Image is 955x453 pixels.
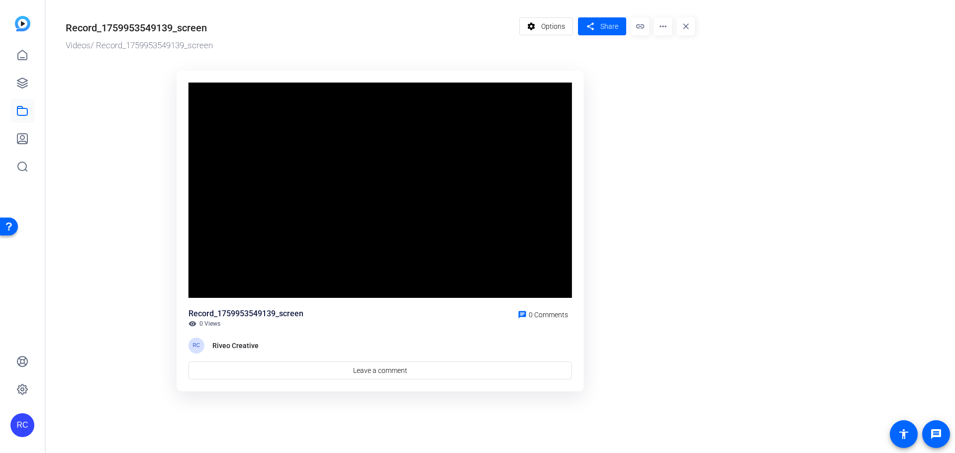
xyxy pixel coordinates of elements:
mat-icon: link [631,17,649,35]
mat-icon: share [584,20,596,33]
div: RC [10,413,34,437]
button: Options [519,17,573,35]
mat-icon: visibility [189,320,196,328]
div: Video Player [189,83,572,298]
div: / Record_1759953549139_screen [66,39,514,52]
button: Share [578,17,626,35]
a: 0 Comments [514,308,572,320]
span: 0 Comments [529,311,568,319]
img: blue-gradient.svg [15,16,30,31]
a: Videos [66,40,91,50]
mat-icon: accessibility [898,428,910,440]
mat-icon: more_horiz [654,17,672,35]
mat-icon: close [677,17,695,35]
div: Record_1759953549139_screen [66,20,207,35]
div: Record_1759953549139_screen [189,308,303,320]
span: 0 Views [199,320,220,328]
mat-icon: chat [518,310,527,319]
div: RC [189,338,204,354]
mat-icon: message [930,428,942,440]
span: Share [600,21,618,32]
span: Options [541,17,565,36]
span: Leave a comment [353,365,407,376]
mat-icon: settings [525,17,538,36]
div: Riveo Creative [212,340,262,352]
a: Leave a comment [189,362,572,379]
